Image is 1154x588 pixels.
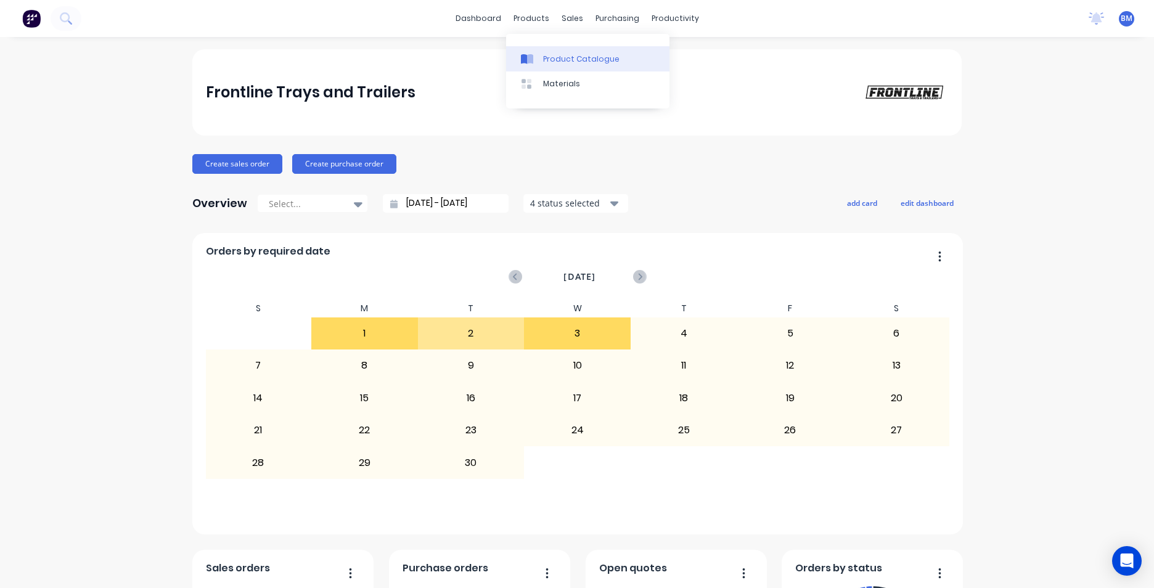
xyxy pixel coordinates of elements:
[737,415,843,446] div: 26
[1121,13,1132,24] span: BM
[631,300,737,317] div: T
[631,318,737,349] div: 4
[645,9,705,28] div: productivity
[563,270,595,284] span: [DATE]
[555,9,589,28] div: sales
[599,561,667,576] span: Open quotes
[419,415,524,446] div: 23
[418,300,525,317] div: T
[506,46,669,71] a: Product Catalogue
[844,415,949,446] div: 27
[631,383,737,414] div: 18
[419,447,524,478] div: 30
[206,350,311,381] div: 7
[631,415,737,446] div: 25
[312,350,417,381] div: 8
[507,9,555,28] div: products
[206,447,311,478] div: 28
[844,383,949,414] div: 20
[543,54,620,65] div: Product Catalogue
[839,195,885,211] button: add card
[403,561,488,576] span: Purchase orders
[22,9,41,28] img: Factory
[419,318,524,349] div: 2
[524,300,631,317] div: W
[312,447,417,478] div: 29
[737,350,843,381] div: 12
[419,350,524,381] div: 9
[312,318,417,349] div: 1
[523,194,628,213] button: 4 status selected
[844,350,949,381] div: 13
[192,191,247,216] div: Overview
[312,415,417,446] div: 22
[206,80,415,105] div: Frontline Trays and Trailers
[862,83,948,102] img: Frontline Trays and Trailers
[525,383,630,414] div: 17
[843,300,950,317] div: S
[795,561,882,576] span: Orders by status
[192,154,282,174] button: Create sales order
[206,415,311,446] div: 21
[311,300,418,317] div: M
[1112,546,1142,576] div: Open Intercom Messenger
[737,318,843,349] div: 5
[419,383,524,414] div: 16
[525,415,630,446] div: 24
[206,244,330,259] span: Orders by required date
[292,154,396,174] button: Create purchase order
[893,195,962,211] button: edit dashboard
[506,71,669,96] a: Materials
[525,318,630,349] div: 3
[737,300,843,317] div: F
[737,383,843,414] div: 19
[631,350,737,381] div: 11
[543,78,580,89] div: Materials
[844,318,949,349] div: 6
[449,9,507,28] a: dashboard
[589,9,645,28] div: purchasing
[206,561,270,576] span: Sales orders
[312,383,417,414] div: 15
[530,197,608,210] div: 4 status selected
[525,350,630,381] div: 10
[206,383,311,414] div: 14
[205,300,312,317] div: S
